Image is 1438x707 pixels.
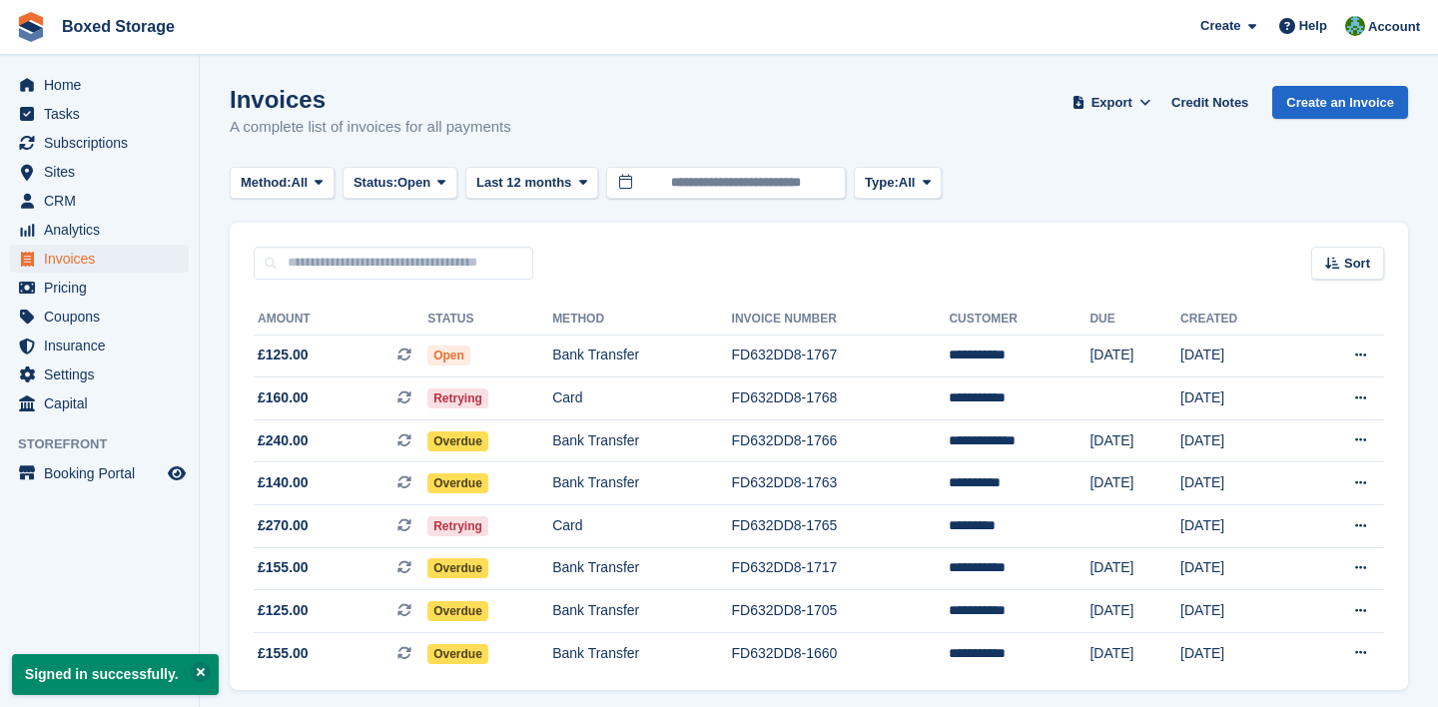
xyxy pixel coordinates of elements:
span: Retrying [427,388,488,408]
td: Bank Transfer [552,547,731,590]
span: Account [1368,17,1420,37]
img: Tobias Butler [1345,16,1365,36]
td: [DATE] [1089,632,1180,674]
span: Type: [865,173,899,193]
td: [DATE] [1089,335,1180,377]
a: menu [10,245,189,273]
span: Insurance [44,332,164,359]
a: menu [10,389,189,417]
td: Bank Transfer [552,335,731,377]
td: FD632DD8-1767 [732,335,950,377]
span: Open [427,346,470,365]
span: Settings [44,360,164,388]
span: Subscriptions [44,129,164,157]
td: [DATE] [1180,462,1298,505]
a: menu [10,303,189,331]
td: FD632DD8-1765 [732,505,950,548]
a: menu [10,100,189,128]
span: Status: [354,173,397,193]
td: [DATE] [1180,505,1298,548]
td: [DATE] [1180,377,1298,420]
a: menu [10,274,189,302]
td: Bank Transfer [552,632,731,674]
a: menu [10,71,189,99]
span: Overdue [427,431,488,451]
td: FD632DD8-1660 [732,632,950,674]
span: £125.00 [258,345,309,365]
p: Signed in successfully. [12,654,219,695]
a: menu [10,129,189,157]
th: Invoice Number [732,304,950,336]
th: Customer [949,304,1089,336]
span: Create [1200,16,1240,36]
span: Export [1091,93,1132,113]
span: Overdue [427,473,488,493]
span: Method: [241,173,292,193]
span: Sort [1344,254,1370,274]
th: Amount [254,304,427,336]
button: Method: All [230,167,335,200]
h1: Invoices [230,86,511,113]
th: Method [552,304,731,336]
td: [DATE] [1180,590,1298,633]
span: Overdue [427,644,488,664]
td: FD632DD8-1763 [732,462,950,505]
td: FD632DD8-1705 [732,590,950,633]
button: Status: Open [343,167,457,200]
td: [DATE] [1180,419,1298,462]
img: stora-icon-8386f47178a22dfd0bd8f6a31ec36ba5ce8667c1dd55bd0f319d3a0aa187defe.svg [16,12,46,42]
span: Sites [44,158,164,186]
span: £270.00 [258,515,309,536]
a: Create an Invoice [1272,86,1408,119]
span: £125.00 [258,600,309,621]
span: Storefront [18,434,199,454]
td: [DATE] [1089,590,1180,633]
span: £155.00 [258,557,309,578]
span: £240.00 [258,430,309,451]
span: Retrying [427,516,488,536]
span: Invoices [44,245,164,273]
a: Boxed Storage [54,10,183,43]
span: All [292,173,309,193]
a: menu [10,187,189,215]
td: FD632DD8-1717 [732,547,950,590]
span: Capital [44,389,164,417]
span: Coupons [44,303,164,331]
td: [DATE] [1180,335,1298,377]
span: £160.00 [258,387,309,408]
span: £140.00 [258,472,309,493]
span: All [899,173,916,193]
td: [DATE] [1089,419,1180,462]
td: Bank Transfer [552,462,731,505]
td: [DATE] [1180,632,1298,674]
span: Analytics [44,216,164,244]
button: Export [1068,86,1155,119]
span: CRM [44,187,164,215]
span: Overdue [427,558,488,578]
span: Open [397,173,430,193]
a: menu [10,158,189,186]
button: Type: All [854,167,942,200]
p: A complete list of invoices for all payments [230,116,511,139]
a: Credit Notes [1163,86,1256,119]
span: Help [1299,16,1327,36]
a: menu [10,459,189,487]
a: Preview store [165,461,189,485]
td: Card [552,505,731,548]
td: [DATE] [1089,547,1180,590]
span: Overdue [427,601,488,621]
td: [DATE] [1089,462,1180,505]
th: Created [1180,304,1298,336]
button: Last 12 months [465,167,598,200]
td: Bank Transfer [552,419,731,462]
a: menu [10,216,189,244]
span: £155.00 [258,643,309,664]
span: Pricing [44,274,164,302]
td: Bank Transfer [552,590,731,633]
th: Due [1089,304,1180,336]
span: Booking Portal [44,459,164,487]
span: Tasks [44,100,164,128]
span: Last 12 months [476,173,571,193]
a: menu [10,360,189,388]
span: Home [44,71,164,99]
